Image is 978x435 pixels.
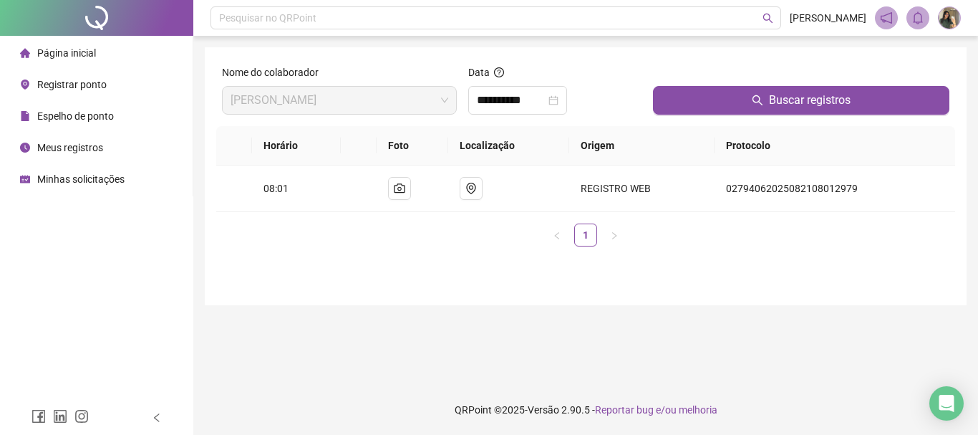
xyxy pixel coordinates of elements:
[569,126,714,166] th: Origem
[546,224,568,247] li: Página anterior
[231,87,448,114] span: LUIS ALESSANDRO MORAIS DOS SANTOS
[193,385,978,435] footer: QRPoint © 2025 - 2.90.5 -
[790,10,866,26] span: [PERSON_NAME]
[762,13,773,24] span: search
[20,80,30,90] span: environment
[37,110,114,122] span: Espelho de ponto
[465,183,477,194] span: environment
[911,11,924,24] span: bell
[610,231,619,240] span: right
[575,224,596,246] a: 1
[263,183,289,194] span: 08:01
[74,409,89,424] span: instagram
[715,166,955,212] td: 02794062025082108012979
[929,386,964,421] div: Open Intercom Messenger
[595,404,717,416] span: Reportar bug e/ou melhoria
[546,224,568,247] button: left
[152,413,162,423] span: left
[880,11,893,24] span: notification
[53,409,67,424] span: linkedin
[448,126,570,166] th: Localização
[37,47,96,59] span: Página inicial
[20,111,30,121] span: file
[252,126,342,166] th: Horário
[377,126,448,166] th: Foto
[468,67,490,78] span: Data
[494,67,504,77] span: question-circle
[603,224,626,247] li: Próxima página
[939,7,960,29] img: 90509
[553,231,561,240] span: left
[394,183,405,194] span: camera
[32,409,46,424] span: facebook
[715,126,955,166] th: Protocolo
[752,95,763,106] span: search
[569,166,714,212] td: REGISTRO WEB
[20,143,30,153] span: clock-circle
[222,64,328,80] label: Nome do colaborador
[20,48,30,58] span: home
[574,224,597,247] li: 1
[37,173,125,185] span: Minhas solicitações
[528,404,559,416] span: Versão
[37,79,107,90] span: Registrar ponto
[37,142,103,153] span: Meus registros
[769,92,851,109] span: Buscar registros
[20,174,30,184] span: schedule
[603,224,626,247] button: right
[653,86,949,115] button: Buscar registros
